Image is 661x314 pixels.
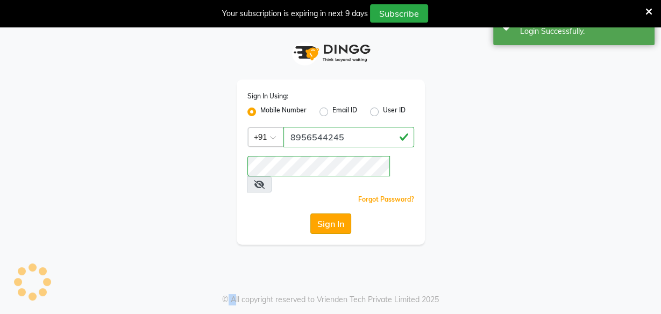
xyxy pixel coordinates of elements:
[222,8,368,19] div: Your subscription is expiring in next 9 days
[520,26,646,37] div: Login Successfully.
[383,105,406,118] label: User ID
[310,213,351,234] button: Sign In
[247,91,288,101] label: Sign In Using:
[332,105,357,118] label: Email ID
[260,105,307,118] label: Mobile Number
[283,127,414,147] input: Username
[358,195,414,203] a: Forgot Password?
[247,156,390,176] input: Username
[370,4,428,23] button: Subscribe
[288,37,374,69] img: logo1.svg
